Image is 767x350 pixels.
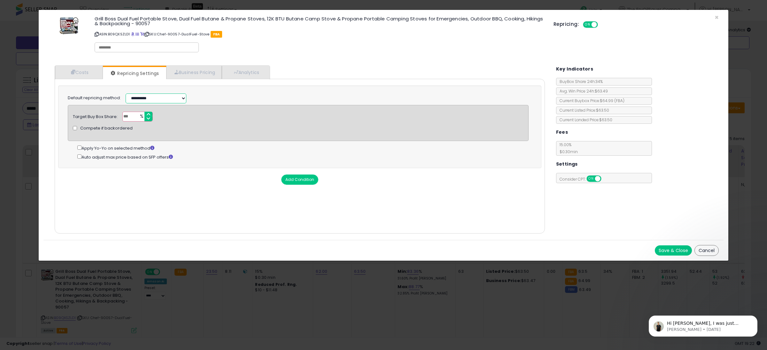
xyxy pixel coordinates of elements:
a: Costs [55,66,103,79]
div: Auto adjust max price based on SFP offers [77,153,529,160]
a: Your listing only [140,32,144,37]
h5: Fees [556,128,568,136]
span: Current Listed Price: $63.50 [556,108,609,113]
span: % [136,112,146,122]
span: ON [587,176,595,182]
h5: Repricing: [554,22,579,27]
a: Repricing Settings [103,67,166,80]
button: Save & Close [655,245,692,256]
span: ( FBA ) [614,98,624,103]
span: Current Buybox Price: [556,98,624,103]
label: Default repricing method: [68,95,121,101]
span: $64.99 [600,98,624,103]
h5: Settings [556,160,578,168]
span: Current Landed Price: $63.50 [556,117,612,123]
span: FBA [211,31,222,38]
button: Cancel [694,245,719,256]
span: $0.30 min [556,149,578,154]
span: Consider CPT: [556,176,610,182]
span: ON [584,22,592,27]
span: × [715,13,719,22]
div: Target Buy Box Share: [73,112,118,120]
img: 51FjAUI63fL._SL60_.jpg [59,16,79,35]
h5: Key Indicators [556,65,593,73]
span: Compete if backordered [80,125,133,131]
a: BuyBox page [131,32,135,37]
p: ASIN: B09QXSZLD1 | SKU: Chef-90057-DualFuel-Stove [95,29,544,39]
h3: Grill Boss Dual Fuel Portable Stove, Dual Fuel Butane & Propane Stoves, 12K BTU Butane Camp Stove... [95,16,544,26]
span: BuyBox Share 24h: 34% [556,79,603,84]
span: Avg. Win Price 24h: $63.49 [556,88,608,94]
a: All offer listings [136,32,139,37]
iframe: Intercom notifications message [639,302,767,347]
span: 15.00 % [556,142,578,154]
a: Business Pricing [166,66,222,79]
a: Analytics [222,66,269,79]
span: OFF [597,22,607,27]
div: Apply Yo-Yo on selected method [77,144,529,151]
button: Add Condition [281,175,318,185]
span: OFF [600,176,610,182]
